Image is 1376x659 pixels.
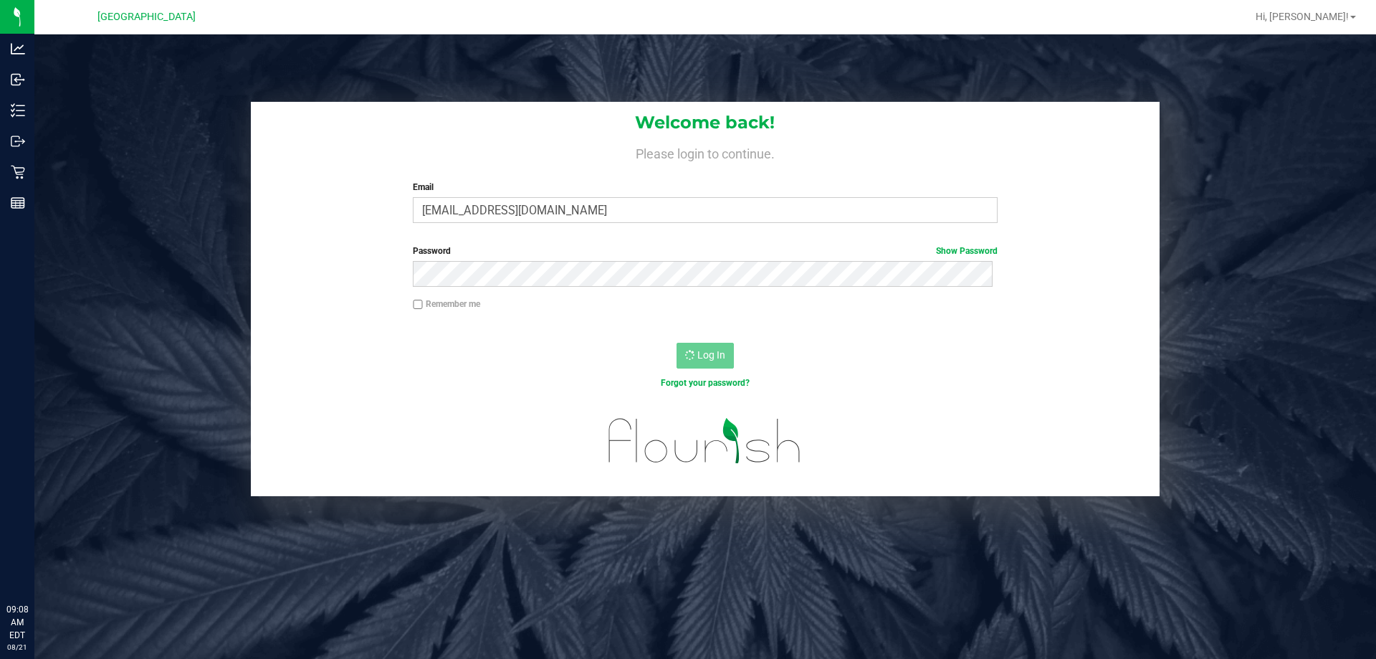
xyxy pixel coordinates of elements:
[11,196,25,210] inline-svg: Reports
[11,134,25,148] inline-svg: Outbound
[413,181,997,194] label: Email
[11,165,25,179] inline-svg: Retail
[413,300,423,310] input: Remember me
[97,11,196,23] span: [GEOGRAPHIC_DATA]
[677,343,734,369] button: Log In
[661,378,750,388] a: Forgot your password?
[6,642,28,653] p: 08/21
[6,603,28,642] p: 09:08 AM EDT
[697,349,725,361] span: Log In
[591,404,818,478] img: flourish_logo.svg
[413,246,451,256] span: Password
[11,103,25,118] inline-svg: Inventory
[936,246,998,256] a: Show Password
[251,143,1160,161] h4: Please login to continue.
[251,113,1160,132] h1: Welcome back!
[1256,11,1349,22] span: Hi, [PERSON_NAME]!
[413,298,480,310] label: Remember me
[11,42,25,56] inline-svg: Analytics
[11,72,25,87] inline-svg: Inbound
